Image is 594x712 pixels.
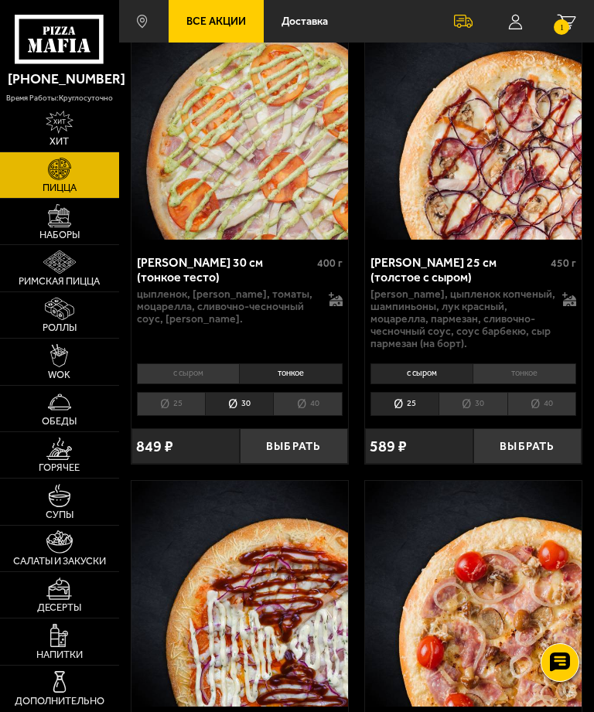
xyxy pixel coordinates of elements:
li: тонкое [473,363,576,384]
span: Обеды [42,416,77,426]
button: Выбрать [240,428,348,464]
li: 40 [507,392,576,416]
li: 30 [205,392,273,416]
span: Римская пицца [19,276,100,286]
span: Пицца [43,182,77,192]
span: Хит [49,136,69,146]
span: Все Акции [186,16,246,27]
div: [PERSON_NAME] 30 см (тонкое тесто) [137,255,313,284]
span: Доставка [282,16,328,27]
span: Салаты и закуски [13,556,106,566]
li: тонкое [239,363,343,384]
span: 589 ₽ [370,438,407,454]
span: 450 г [551,257,576,270]
p: [PERSON_NAME], цыпленок копченый, шампиньоны, лук красный, моцарелла, пармезан, сливочно-чесночны... [370,288,556,350]
span: Роллы [43,322,77,332]
span: 849 ₽ [136,438,173,454]
span: Десерты [37,602,81,612]
span: Супы [46,509,73,520]
li: 25 [137,392,205,416]
img: Четыре сезона 25 см (толстое с сыром) [131,481,348,707]
li: 40 [273,392,342,416]
span: Горячее [39,462,80,472]
span: 400 г [317,257,343,270]
small: 1 [554,19,569,35]
li: с сыром [370,363,473,384]
li: 30 [439,392,507,416]
span: Напитки [36,649,83,659]
img: Мюнхен 25 см (толстое с сыром) [365,481,582,707]
p: цыпленок, [PERSON_NAME], томаты, моцарелла, сливочно-чесночный соус, [PERSON_NAME]. [137,288,323,325]
img: Чикен Барбекю 25 см (толстое с сыром) [365,14,582,240]
img: Чикен Ранч 30 см (тонкое тесто) [131,14,348,240]
button: Выбрать [473,428,582,464]
span: WOK [48,370,70,380]
span: Дополнительно [15,696,104,706]
li: с сыром [137,363,240,384]
span: Наборы [39,230,80,240]
div: [PERSON_NAME] 25 см (толстое с сыром) [370,255,547,284]
li: 25 [370,392,439,416]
